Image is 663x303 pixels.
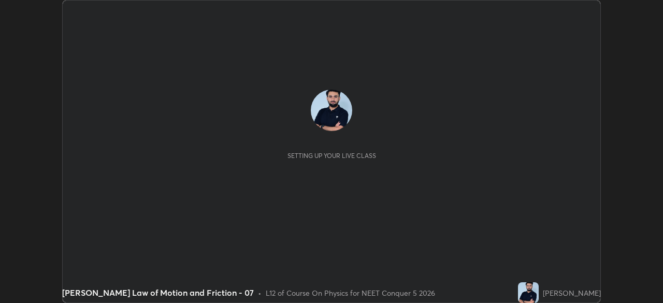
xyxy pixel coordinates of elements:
div: Setting up your live class [287,152,376,160]
div: • [258,287,262,298]
div: L12 of Course On Physics for NEET Conquer 5 2026 [266,287,435,298]
img: ef2b50091f9441e5b7725b7ba0742755.jpg [311,90,352,131]
div: [PERSON_NAME] Law of Motion and Friction - 07 [62,286,254,299]
div: [PERSON_NAME] [543,287,601,298]
img: ef2b50091f9441e5b7725b7ba0742755.jpg [518,282,539,303]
